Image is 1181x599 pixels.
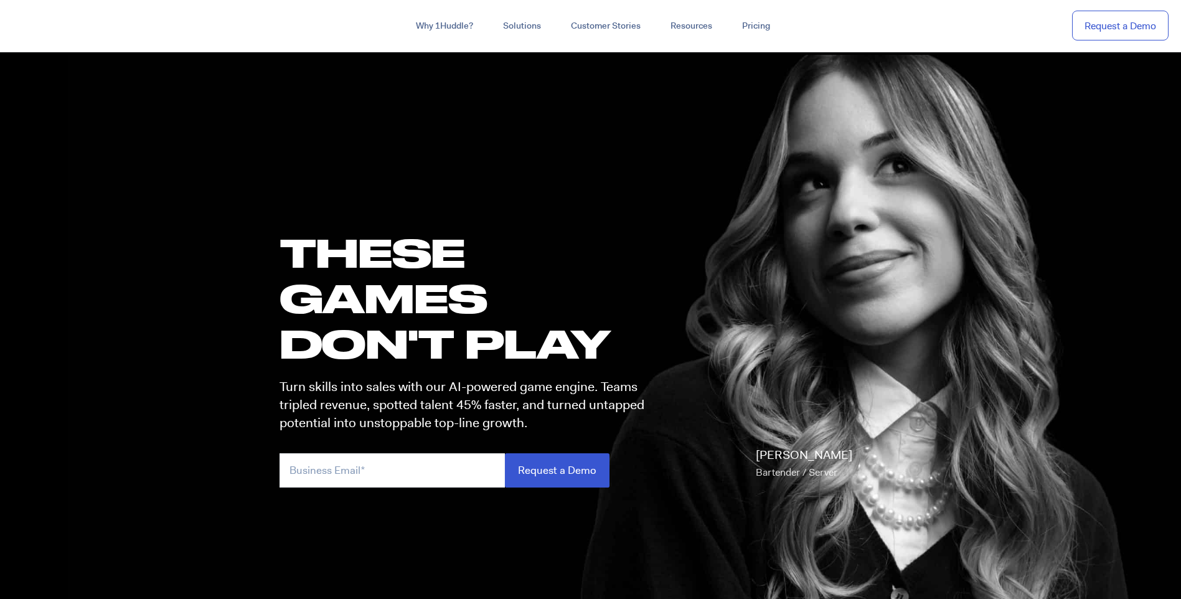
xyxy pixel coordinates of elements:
[280,453,505,488] input: Business Email*
[656,15,727,37] a: Resources
[727,15,785,37] a: Pricing
[1072,11,1169,41] a: Request a Demo
[556,15,656,37] a: Customer Stories
[756,446,852,481] p: [PERSON_NAME]
[280,378,656,433] p: Turn skills into sales with our AI-powered game engine. Teams tripled revenue, spotted talent 45%...
[488,15,556,37] a: Solutions
[280,230,656,367] h1: these GAMES DON'T PLAY
[12,14,101,37] img: ...
[756,466,837,479] span: Bartender / Server
[505,453,609,488] input: Request a Demo
[401,15,488,37] a: Why 1Huddle?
